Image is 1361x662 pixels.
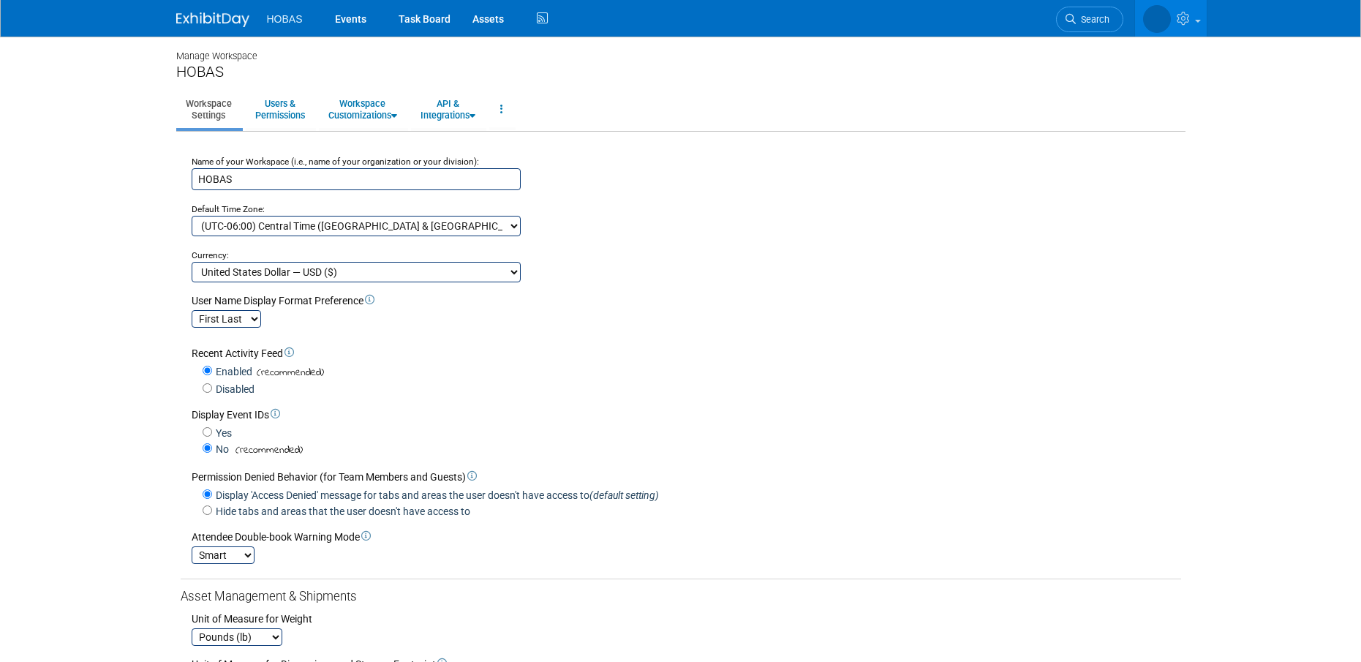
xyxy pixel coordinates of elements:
[176,37,1185,63] div: Manage Workspace
[192,530,1181,544] div: Attendee Double-book Warning Mode
[246,91,314,127] a: Users &Permissions
[176,63,1185,81] div: HOBAS
[192,293,1181,308] div: User Name Display Format Preference
[1076,14,1109,25] span: Search
[212,442,229,456] label: No
[1143,5,1171,33] img: Lia Chowdhury
[252,365,324,380] span: (recommended)
[181,588,1181,606] div: Asset Management & Shipments
[192,204,265,214] small: Default Time Zone:
[192,250,229,260] small: Currency:
[192,470,1181,484] div: Permission Denied Behavior (for Team Members and Guests)
[212,364,252,379] label: Enabled
[212,488,659,503] label: Display 'Access Denied' message for tabs and areas the user doesn't have access to
[411,91,485,127] a: API &Integrations
[192,407,1181,422] div: Display Event IDs
[231,443,303,458] span: (recommended)
[212,426,232,440] label: Yes
[192,612,1181,626] div: Unit of Measure for Weight
[192,168,521,190] input: Name of your organization
[212,504,470,519] label: Hide tabs and areas that the user doesn't have access to
[192,346,1181,361] div: Recent Activity Feed
[212,382,255,396] label: Disabled
[589,489,659,501] i: (default setting)
[1056,7,1123,32] a: Search
[176,12,249,27] img: ExhibitDay
[192,157,479,167] small: Name of your Workspace (i.e., name of your organization or your division):
[267,13,303,25] span: HOBAS
[176,91,241,127] a: WorkspaceSettings
[319,91,407,127] a: WorkspaceCustomizations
